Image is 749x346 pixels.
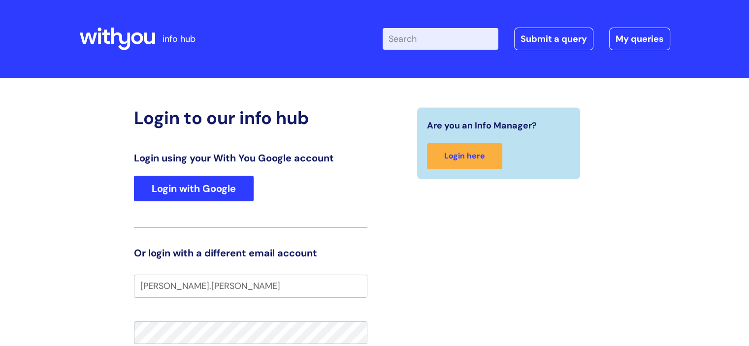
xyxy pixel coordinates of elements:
[427,118,537,133] span: Are you an Info Manager?
[427,143,502,169] a: Login here
[609,28,670,50] a: My queries
[134,275,367,297] input: Your e-mail address
[383,28,498,50] input: Search
[134,152,367,164] h3: Login using your With You Google account
[134,107,367,128] h2: Login to our info hub
[163,31,195,47] p: info hub
[134,176,254,201] a: Login with Google
[134,247,367,259] h3: Or login with a different email account
[514,28,593,50] a: Submit a query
